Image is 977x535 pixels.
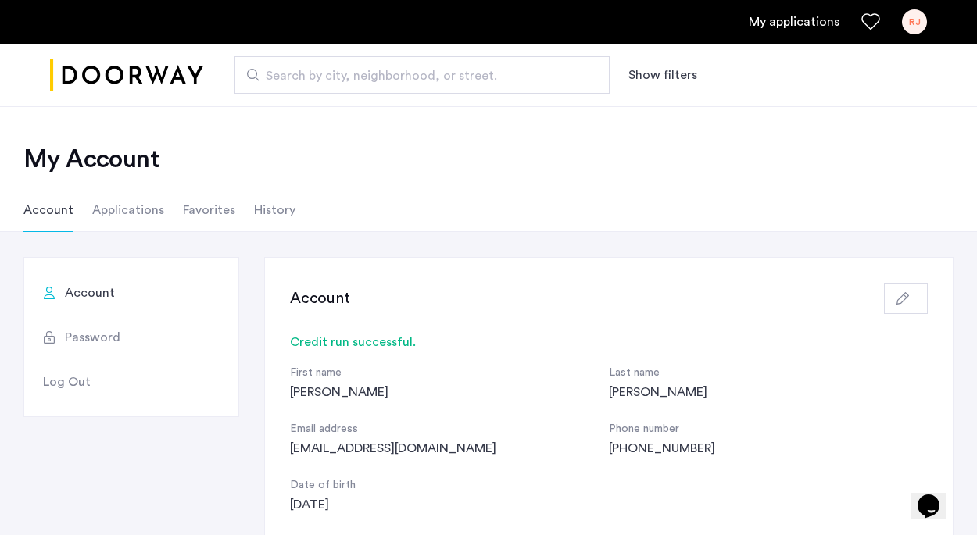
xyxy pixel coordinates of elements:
[234,56,610,94] input: Apartment Search
[884,283,928,314] button: button
[254,188,295,232] li: History
[290,420,609,439] div: Email address
[290,476,609,495] div: Date of birth
[65,328,120,347] span: Password
[609,364,928,383] div: Last name
[749,12,839,31] a: My application
[290,287,350,309] h3: Account
[65,284,115,302] span: Account
[50,46,203,105] a: Cazamio logo
[92,188,164,232] li: Applications
[290,439,609,458] div: [EMAIL_ADDRESS][DOMAIN_NAME]
[628,66,697,84] button: Show or hide filters
[609,383,928,401] div: [PERSON_NAME]
[290,495,609,514] div: [DATE]
[23,188,73,232] li: Account
[183,188,235,232] li: Favorites
[609,420,928,439] div: Phone number
[290,383,609,401] div: [PERSON_NAME]
[290,333,928,351] div: Credit run successful.
[290,364,609,383] div: First name
[902,9,927,34] div: RJ
[23,144,954,175] h2: My Account
[43,373,91,391] span: Log Out
[609,439,928,458] div: [PHONE_NUMBER]
[266,66,566,85] span: Search by city, neighborhood, or street.
[911,473,961,519] iframe: chat widget
[861,12,880,31] a: Favorites
[50,46,203,105] img: logo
